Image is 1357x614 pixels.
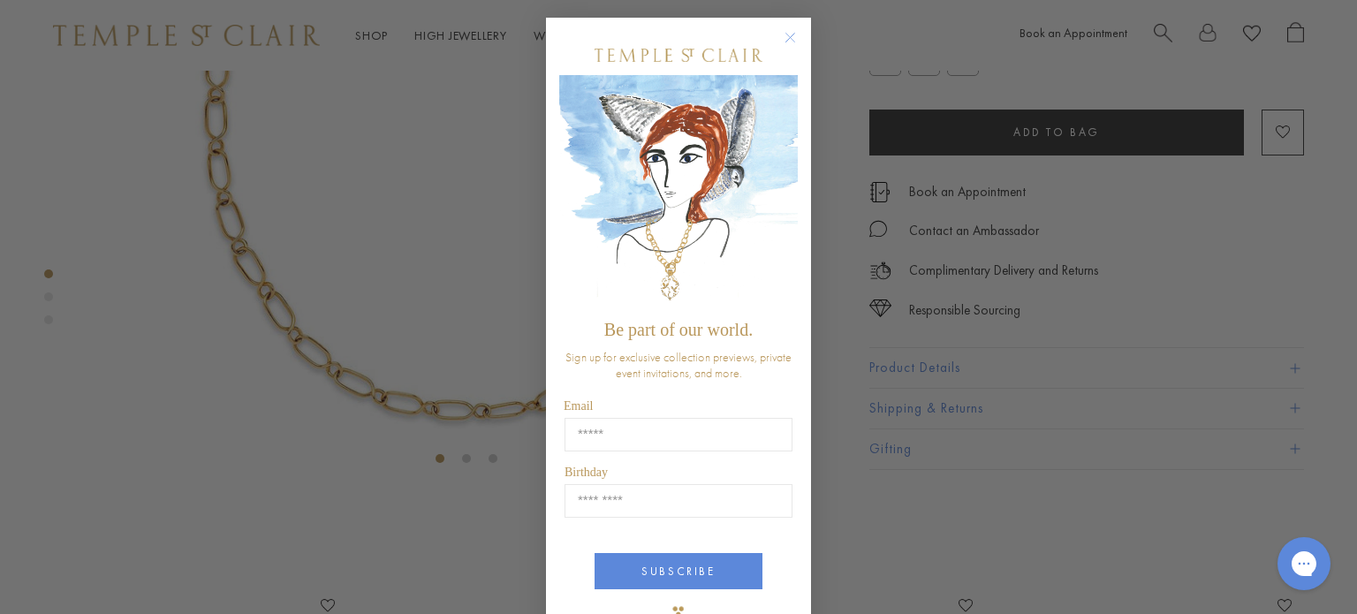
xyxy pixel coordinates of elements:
[565,418,792,451] input: Email
[565,349,792,381] span: Sign up for exclusive collection previews, private event invitations, and more.
[604,320,753,339] span: Be part of our world.
[564,399,593,413] span: Email
[565,466,608,479] span: Birthday
[559,75,798,311] img: c4a9eb12-d91a-4d4a-8ee0-386386f4f338.jpeg
[595,49,762,62] img: Temple St. Clair
[1269,531,1339,596] iframe: Gorgias live chat messenger
[595,553,762,589] button: SUBSCRIBE
[788,35,810,57] button: Close dialog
